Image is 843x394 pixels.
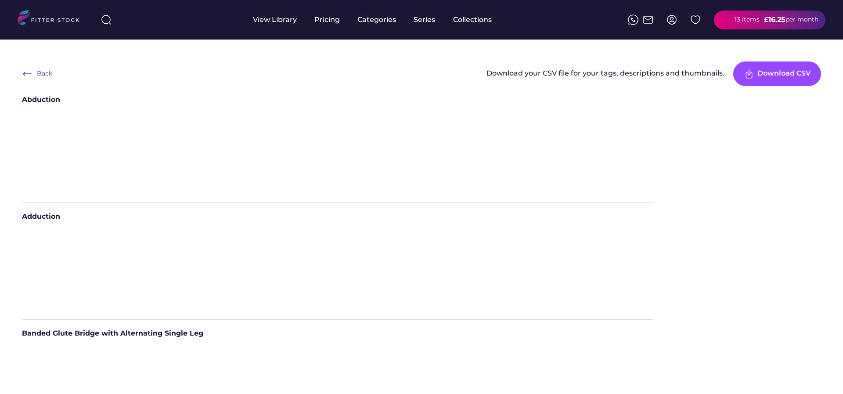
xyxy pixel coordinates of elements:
div: 13 items [735,15,760,24]
div: £ [764,15,768,25]
div: fvck [357,4,369,13]
strong: 16.25 [768,15,785,24]
img: meteor-icons_whatsapp%20%281%29.svg [628,14,638,25]
div: Series [414,15,436,25]
div: Collections [453,15,492,25]
div: Download CSV [757,69,811,79]
img: search-normal%203.svg [101,14,112,25]
img: Group%201000002324%20%282%29.svg [690,14,701,25]
img: Frame%20%287%29.svg [744,69,754,79]
img: Frame%2051.svg [643,14,653,25]
div: Banded Glute Bridge with Alternating Single Leg [22,329,654,344]
div: Abduction [22,95,654,110]
img: Frame%20%286%29.svg [22,69,32,79]
div: View Library [253,15,297,25]
img: LOGO.svg [18,10,87,28]
div: Back [37,69,52,78]
img: profile-circle.svg [666,14,677,25]
div: per month [785,15,818,24]
div: Categories [357,15,396,25]
div: Download your CSV file for your tags, descriptions and thumbnails. [486,69,724,80]
div: Adduction [22,212,654,227]
div: Pricing [314,15,340,25]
